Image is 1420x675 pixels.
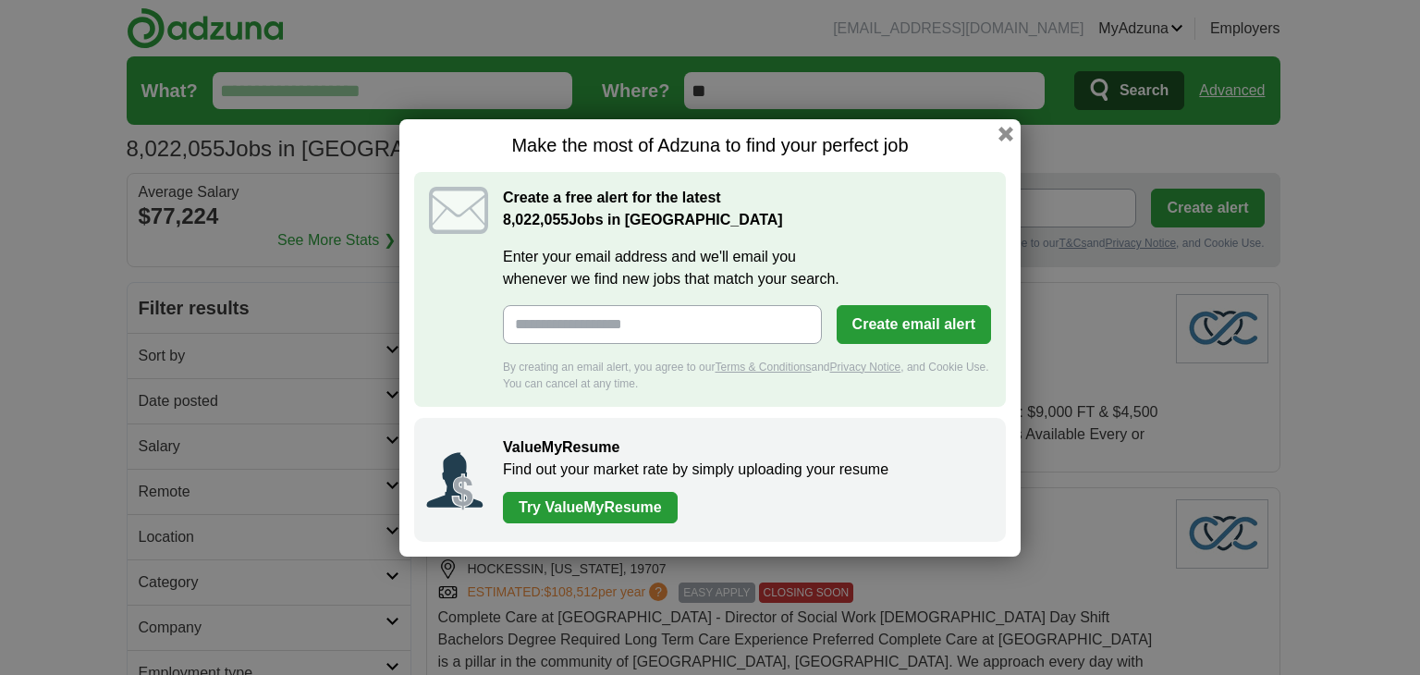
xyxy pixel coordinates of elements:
[503,209,569,231] span: 8,022,055
[429,187,488,234] img: icon_email.svg
[503,359,991,392] div: By creating an email alert, you agree to our and , and Cookie Use. You can cancel at any time.
[503,246,991,290] label: Enter your email address and we'll email you whenever we find new jobs that match your search.
[830,361,901,374] a: Privacy Notice
[503,187,991,231] h2: Create a free alert for the latest
[837,305,991,344] button: Create email alert
[503,436,987,459] h2: ValueMyResume
[414,134,1006,157] h1: Make the most of Adzuna to find your perfect job
[503,212,783,227] strong: Jobs in [GEOGRAPHIC_DATA]
[715,361,811,374] a: Terms & Conditions
[503,492,678,523] a: Try ValueMyResume
[503,459,987,481] p: Find out your market rate by simply uploading your resume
